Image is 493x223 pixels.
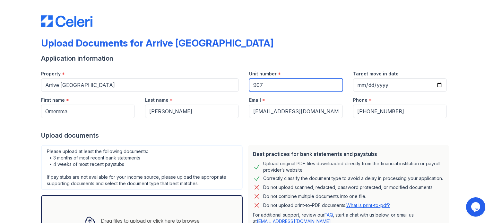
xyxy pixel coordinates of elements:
div: Do not upload scanned, redacted, password protected, or modified documents. [263,184,434,191]
a: FAQ [324,212,333,218]
p: Do not upload print-to-PDF documents. [263,202,390,209]
label: Phone [353,97,368,103]
div: Upload original PDF files downloaded directly from the financial institution or payroll provider’... [263,160,444,173]
label: Last name [145,97,169,103]
div: Upload Documents for Arrive [GEOGRAPHIC_DATA] [41,37,273,49]
img: CE_Logo_Blue-a8612792a0a2168367f1c8372b55b34899dd931a85d93a1a3d3e32e68fde9ad4.png [41,15,92,27]
iframe: chat widget [466,197,487,217]
label: Email [249,97,261,103]
div: Do not combine multiple documents into one file. [263,193,366,200]
div: Please upload at least the following documents: • 3 months of most recent bank statements • 4 wee... [41,145,243,190]
a: What is print-to-pdf? [346,202,390,208]
div: Best practices for bank statements and paystubs [253,150,444,158]
div: Upload documents [41,131,452,140]
label: First name [41,97,65,103]
label: Target move in date [353,71,399,77]
label: Property [41,71,61,77]
div: Application information [41,54,452,63]
div: Correctly classify the document type to avoid a delay in processing your application. [263,175,443,182]
label: Unit number [249,71,277,77]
